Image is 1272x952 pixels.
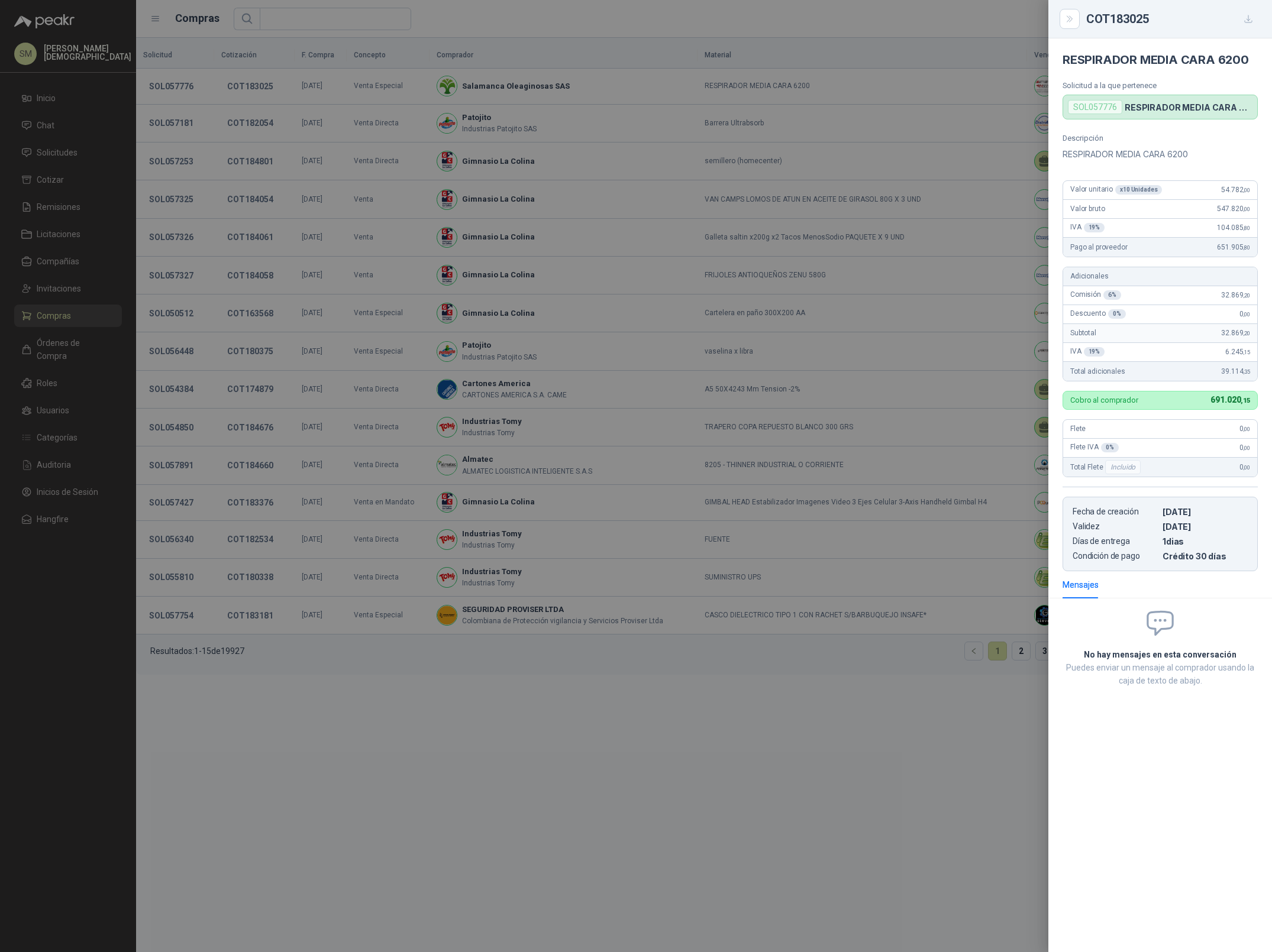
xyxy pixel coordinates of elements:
[1070,205,1105,213] span: Valor bruto
[1163,551,1248,561] p: Crédito 30 días
[1239,425,1250,433] span: 0
[1221,367,1250,375] span: 39.114
[1243,349,1250,355] span: ,15
[1086,9,1258,28] div: COT183025
[1101,443,1119,452] div: 0 %
[1063,81,1258,90] p: Solicitud a la que pertenece
[1063,578,1099,591] div: Mensajes
[1217,205,1250,213] span: 547.820
[1243,206,1250,212] span: ,00
[1163,507,1248,517] p: [DATE]
[1063,648,1258,661] h2: No hay mensajes en esta conversación
[1070,396,1138,404] p: Cobro al comprador
[1070,347,1105,357] span: IVA
[1243,244,1250,251] span: ,80
[1105,460,1141,474] div: Incluido
[1063,661,1258,687] p: Puedes enviar un mensaje al comprador usando la caja de texto de abajo.
[1239,310,1250,318] span: 0
[1115,185,1162,195] div: x 10 Unidades
[1070,329,1096,337] span: Subtotal
[1070,185,1162,195] span: Valor unitario
[1243,330,1250,336] span: ,20
[1070,443,1119,452] span: Flete IVA
[1070,223,1105,232] span: IVA
[1243,225,1250,231] span: ,80
[1063,147,1258,161] p: RESPIRADOR MEDIA CARA 6200
[1243,187,1250,193] span: ,00
[1243,292,1250,299] span: ,20
[1125,102,1252,112] p: RESPIRADOR MEDIA CARA 6200
[1217,243,1250,251] span: 651.905
[1068,100,1122,114] div: SOL057776
[1239,463,1250,471] span: 0
[1221,329,1250,337] span: 32.869
[1243,311,1250,318] span: ,00
[1084,347,1105,357] div: 19 %
[1163,522,1248,532] p: [DATE]
[1073,507,1158,517] p: Fecha de creación
[1225,348,1250,356] span: 6.245
[1063,53,1258,67] h4: RESPIRADOR MEDIA CARA 6200
[1073,522,1158,532] p: Validez
[1243,445,1250,451] span: ,00
[1063,134,1258,143] p: Descripción
[1210,395,1250,404] span: 691.020
[1241,397,1250,404] span: ,15
[1084,223,1105,232] div: 19 %
[1103,290,1121,300] div: 6 %
[1073,536,1158,546] p: Días de entrega
[1163,536,1248,546] p: 1 dias
[1243,464,1250,471] span: ,00
[1243,426,1250,432] span: ,00
[1070,309,1126,319] span: Descuento
[1073,551,1158,561] p: Condición de pago
[1239,443,1250,452] span: 0
[1063,12,1077,26] button: Close
[1221,186,1250,194] span: 54.782
[1221,291,1250,299] span: 32.869
[1063,362,1257,381] div: Total adicionales
[1063,267,1257,286] div: Adicionales
[1108,309,1126,319] div: 0 %
[1243,368,1250,375] span: ,35
[1070,460,1143,474] span: Total Flete
[1217,224,1250,232] span: 104.085
[1070,290,1121,300] span: Comisión
[1070,243,1128,251] span: Pago al proveedor
[1070,425,1086,433] span: Flete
